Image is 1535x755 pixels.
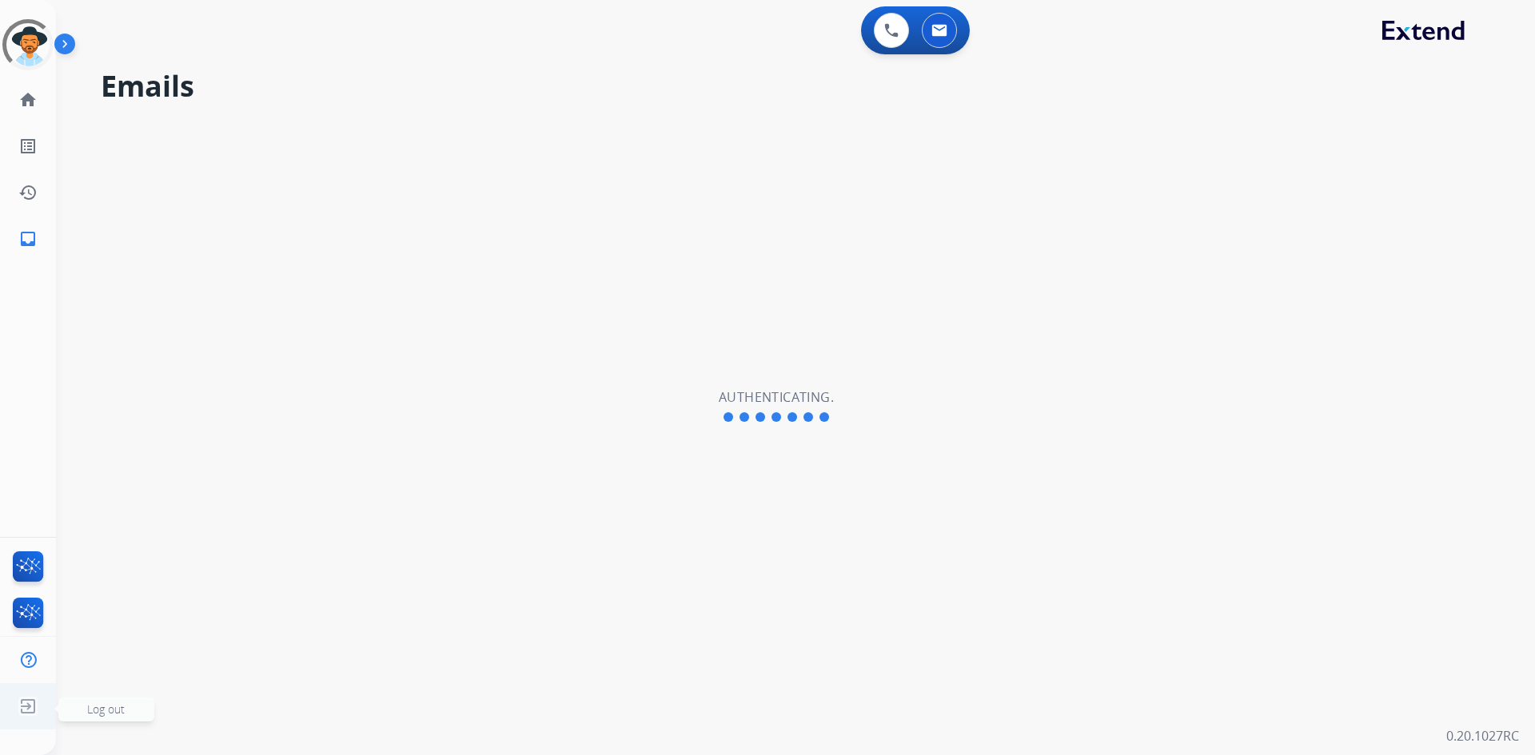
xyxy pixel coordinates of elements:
[18,183,38,202] mat-icon: history
[101,70,1497,102] h2: Emails
[87,701,125,717] span: Log out
[18,137,38,156] mat-icon: list_alt
[18,229,38,248] mat-icon: inbox
[719,387,834,407] h2: Authenticating.
[18,90,38,109] mat-icon: home
[1446,726,1519,745] p: 0.20.1027RC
